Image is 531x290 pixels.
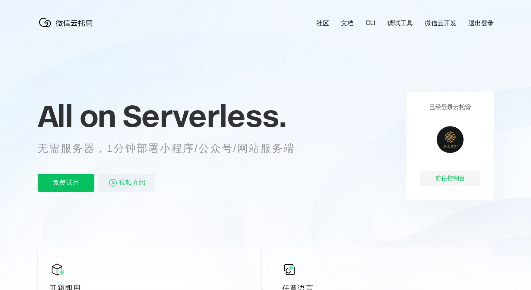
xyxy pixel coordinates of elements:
a: 社区 [316,19,329,28]
span: 视频介绍 [119,174,146,192]
a: 退出登录 [468,19,494,28]
div: 前往控制台 [420,171,480,186]
a: 调试工具 [388,19,413,28]
img: 微信云托管 [38,15,97,30]
a: 微信云开发 [425,19,456,28]
p: 无需服务器，1分钟部署小程序/公众号/网站服务端 [38,141,309,156]
a: 微信云托管 [38,25,97,31]
p: 免费试用 [38,174,94,192]
span: All on [38,97,116,134]
img: video_play.svg [108,178,117,187]
a: CLI [366,19,375,27]
p: 已经登录云托管 [429,103,471,111]
a: 文档 [341,19,354,28]
span: Serverless. [123,97,286,134]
